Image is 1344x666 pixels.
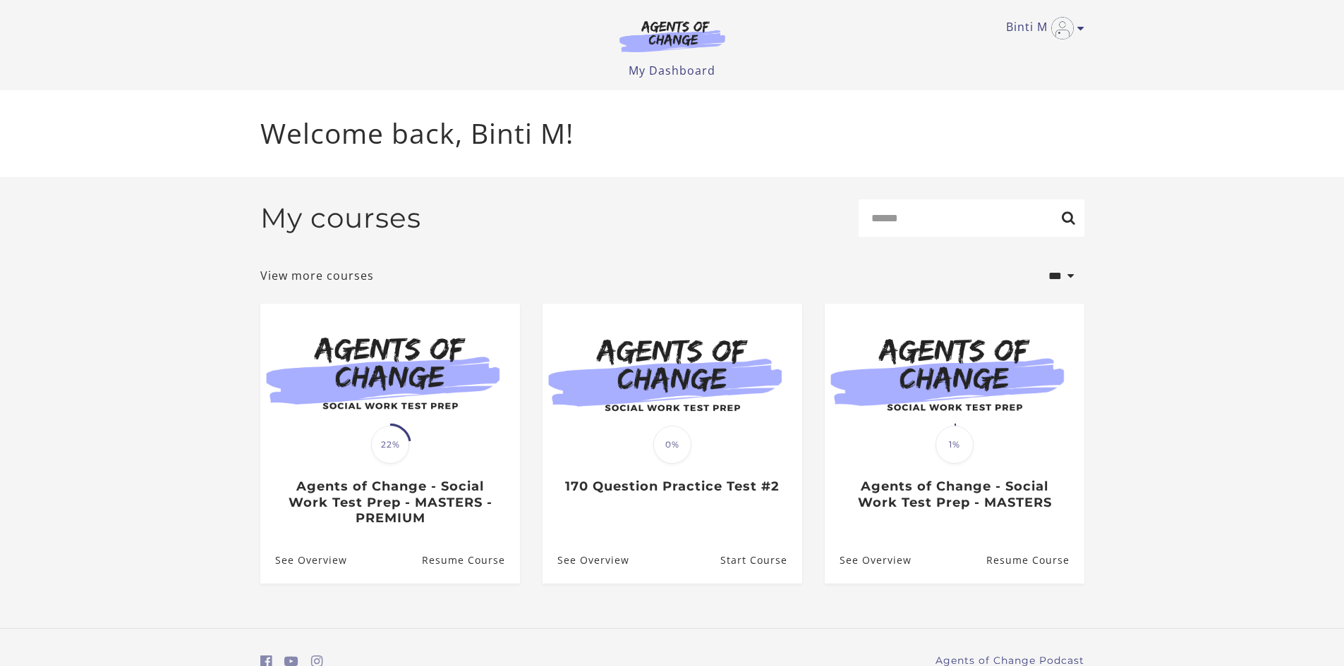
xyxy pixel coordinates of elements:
[260,113,1084,154] p: Welcome back, Binti M!
[543,537,629,583] a: 170 Question Practice Test #2: See Overview
[421,537,519,583] a: Agents of Change - Social Work Test Prep - MASTERS - PREMIUM: Resume Course
[260,537,347,583] a: Agents of Change - Social Work Test Prep - MASTERS - PREMIUM: See Overview
[936,426,974,464] span: 1%
[260,202,421,235] h2: My courses
[557,479,787,495] h3: 170 Question Practice Test #2
[275,479,504,526] h3: Agents of Change - Social Work Test Prep - MASTERS - PREMIUM
[825,537,912,583] a: Agents of Change - Social Work Test Prep - MASTERS: See Overview
[653,426,691,464] span: 0%
[605,20,740,52] img: Agents of Change Logo
[720,537,801,583] a: 170 Question Practice Test #2: Resume Course
[1006,17,1077,39] a: Toggle menu
[260,267,374,284] a: View more courses
[371,426,409,464] span: 22%
[840,479,1069,510] h3: Agents of Change - Social Work Test Prep - MASTERS
[986,537,1084,583] a: Agents of Change - Social Work Test Prep - MASTERS: Resume Course
[629,63,715,78] a: My Dashboard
